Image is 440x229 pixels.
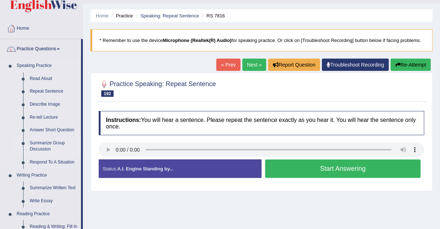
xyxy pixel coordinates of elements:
[13,169,81,182] a: Writing Practice
[13,59,81,72] a: Speaking Practice
[0,18,83,37] a: Home
[200,12,225,19] li: RS 7816
[242,59,266,71] a: Next »
[26,156,81,169] a: Respond To A Situation
[26,72,81,85] a: Read Aloud
[13,208,81,221] a: Reading Practice
[268,59,320,71] button: Report Question
[265,160,421,178] button: Start Answering
[140,13,199,18] a: Speaking: Repeat Sentence
[26,137,81,156] a: Summarize Group Discussion
[0,39,81,57] a: Practice Questions
[110,12,133,19] li: Practice
[96,13,109,18] a: Home
[99,160,262,178] div: Status:
[99,79,216,97] h2: Practice Speaking: Repeat Sentence
[26,85,81,98] a: Repeat Sentence
[117,166,173,171] strong: A.I. Engine Standing by...
[101,90,114,97] span: 192
[106,117,141,123] b: Instructions:
[99,111,424,135] h4: You will hear a sentence. Please repeat the sentence exactly as you hear it. You will hear the se...
[26,124,81,137] a: Answer Short Question
[26,182,81,195] a: Summarize Written Text
[26,195,81,208] a: Write Essay
[391,59,431,71] button: Re-Attempt
[26,111,81,124] a: Re-tell Lecture
[216,59,240,71] a: « Prev
[163,38,232,43] b: Microphone (Realtek(R) Audio)
[26,98,81,111] a: Describe Image
[322,59,389,71] a: Troubleshoot Recording
[90,29,433,51] blockquote: * Remember to use the device for speaking practice. Or click on [Troubleshoot Recording] button b...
